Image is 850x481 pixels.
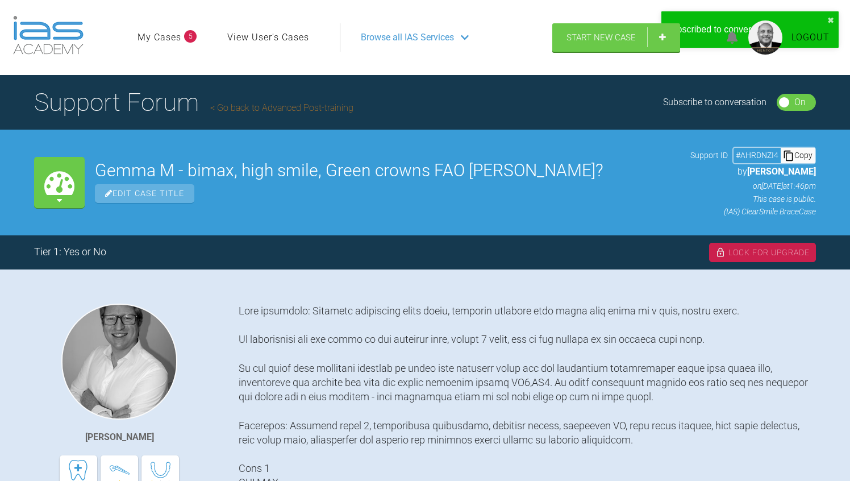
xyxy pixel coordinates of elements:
span: Browse all IAS Services [361,30,454,45]
div: Subscribe to conversation [663,95,766,110]
a: Logout [791,30,830,45]
p: on [DATE] at 1:46pm [690,180,816,192]
img: logo-light.3e3ef733.png [13,16,84,55]
a: View User's Cases [227,30,309,45]
div: Lock For Upgrade [709,243,816,262]
img: lock.6dc949b6.svg [715,247,726,258]
a: My Cases [137,30,181,45]
div: Copy [781,148,815,163]
span: Support ID [690,149,728,161]
a: Start New Case [552,23,680,52]
h1: Support Forum [34,82,353,122]
div: # AHRDNZI4 [734,149,781,161]
span: [PERSON_NAME] [747,166,816,177]
p: by [690,164,816,179]
p: This case is public. [690,193,816,205]
a: Go back to Advanced Post-training [210,102,353,113]
p: (IAS) ClearSmile Brace Case [690,205,816,218]
span: 5 [184,30,197,43]
span: Start New Case [566,32,636,43]
img: Darren Cromey [61,304,177,420]
div: [PERSON_NAME] [85,430,154,445]
div: On [794,95,806,110]
div: Tier 1: Yes or No [34,244,106,260]
img: profile.png [748,20,782,55]
span: Edit Case Title [95,184,194,203]
h2: Gemma M - bimax, high smile, Green crowns FAO [PERSON_NAME]? [95,162,680,179]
